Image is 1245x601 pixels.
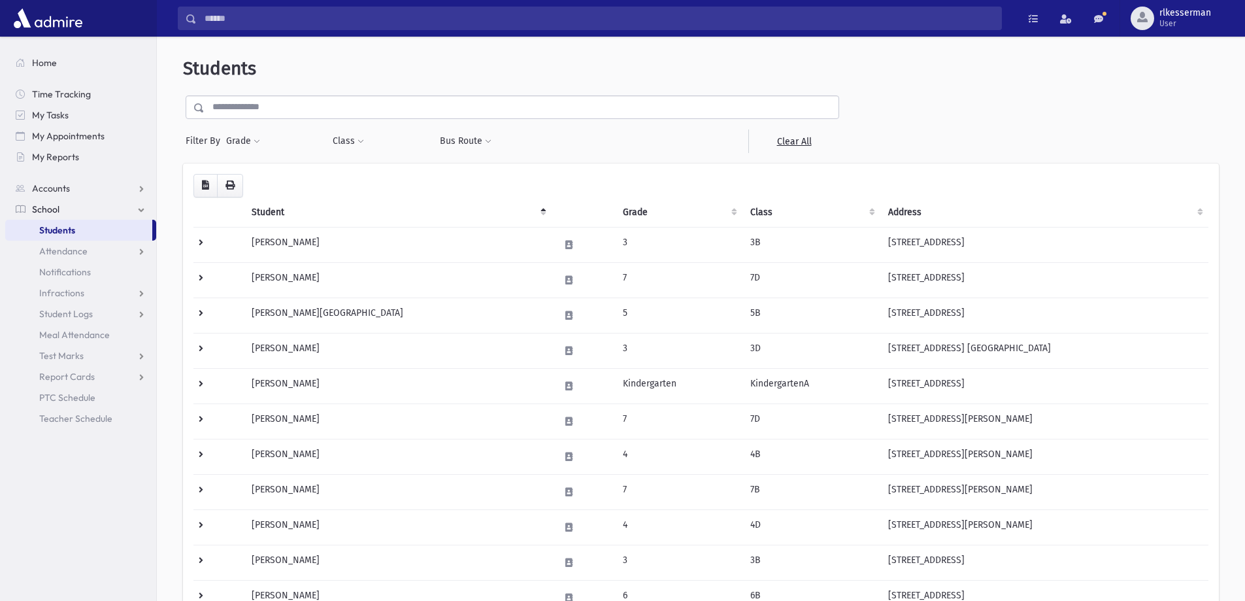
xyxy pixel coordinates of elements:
[244,545,551,580] td: [PERSON_NAME]
[244,262,551,298] td: [PERSON_NAME]
[742,262,880,298] td: 7D
[615,509,742,545] td: 4
[244,509,551,545] td: [PERSON_NAME]
[880,262,1208,298] td: [STREET_ADDRESS]
[615,298,742,333] td: 5
[244,333,551,368] td: [PERSON_NAME]
[39,371,95,383] span: Report Cards
[32,151,79,163] span: My Reports
[615,262,742,298] td: 7
[880,197,1208,228] th: Address: activate to sort column ascending
[742,545,880,580] td: 3B
[615,368,742,404] td: Kindergarten
[39,266,91,278] span: Notifications
[32,88,91,100] span: Time Tracking
[742,333,880,368] td: 3D
[880,368,1208,404] td: [STREET_ADDRESS]
[5,84,156,105] a: Time Tracking
[880,509,1208,545] td: [STREET_ADDRESS][PERSON_NAME]
[880,474,1208,509] td: [STREET_ADDRESS][PERSON_NAME]
[5,366,156,387] a: Report Cards
[197,7,1001,30] input: Search
[615,474,742,509] td: 7
[748,129,839,153] a: Clear All
[615,333,742,368] td: 3
[39,329,110,341] span: Meal Attendance
[615,404,742,439] td: 7
[244,197,551,228] th: Student: activate to sort column descending
[244,227,551,262] td: [PERSON_NAME]
[5,408,156,429] a: Teacher Schedule
[5,146,156,167] a: My Reports
[439,129,492,153] button: Bus Route
[5,241,156,262] a: Attendance
[332,129,365,153] button: Class
[742,474,880,509] td: 7B
[880,439,1208,474] td: [STREET_ADDRESS][PERSON_NAME]
[742,368,880,404] td: KindergartenA
[742,298,880,333] td: 5B
[32,130,105,142] span: My Appointments
[32,109,69,121] span: My Tasks
[880,404,1208,439] td: [STREET_ADDRESS][PERSON_NAME]
[1159,8,1211,18] span: rlkesserman
[10,5,86,31] img: AdmirePro
[742,197,880,228] th: Class: activate to sort column ascending
[880,333,1208,368] td: [STREET_ADDRESS] [GEOGRAPHIC_DATA]
[5,52,156,73] a: Home
[32,203,59,215] span: School
[615,439,742,474] td: 4
[5,345,156,366] a: Test Marks
[39,287,84,299] span: Infractions
[39,245,88,257] span: Attendance
[5,387,156,408] a: PTC Schedule
[217,174,243,197] button: Print
[5,220,152,241] a: Students
[880,227,1208,262] td: [STREET_ADDRESS]
[244,298,551,333] td: [PERSON_NAME][GEOGRAPHIC_DATA]
[1159,18,1211,29] span: User
[225,129,261,153] button: Grade
[186,134,225,148] span: Filter By
[5,262,156,283] a: Notifications
[39,308,93,320] span: Student Logs
[5,105,156,126] a: My Tasks
[193,174,218,197] button: CSV
[39,350,84,362] span: Test Marks
[244,474,551,509] td: [PERSON_NAME]
[183,58,256,79] span: Students
[244,404,551,439] td: [PERSON_NAME]
[880,545,1208,580] td: [STREET_ADDRESS]
[39,413,112,424] span: Teacher Schedule
[39,392,95,404] span: PTC Schedule
[615,545,742,580] td: 3
[742,227,880,262] td: 3B
[5,303,156,324] a: Student Logs
[5,283,156,303] a: Infractions
[244,439,551,474] td: [PERSON_NAME]
[39,224,75,236] span: Students
[244,368,551,404] td: [PERSON_NAME]
[742,439,880,474] td: 4B
[32,57,57,69] span: Home
[5,199,156,220] a: School
[742,509,880,545] td: 4D
[5,126,156,146] a: My Appointments
[615,197,742,228] th: Grade: activate to sort column ascending
[5,324,156,345] a: Meal Attendance
[742,404,880,439] td: 7D
[5,178,156,199] a: Accounts
[615,227,742,262] td: 3
[880,298,1208,333] td: [STREET_ADDRESS]
[32,182,70,194] span: Accounts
